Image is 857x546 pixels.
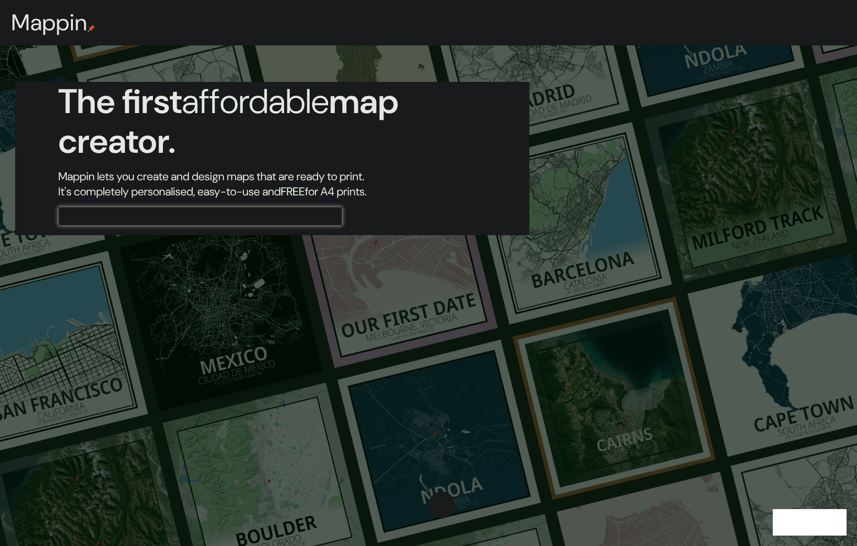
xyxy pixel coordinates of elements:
[777,14,846,32] button: Create yourmap
[281,184,305,199] h5: FREE
[88,25,95,32] img: mappin-pin
[58,169,487,199] h2: Mappin lets you create and design maps that are ready to print. It's completely personalised, eas...
[773,509,847,536] iframe: Help widget launcher
[58,211,323,222] input: Choose your favourite place
[182,79,329,123] h1: affordable
[58,82,487,169] h1: The first map creator.
[723,14,761,32] button: About Us
[11,9,88,36] h3: Mappin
